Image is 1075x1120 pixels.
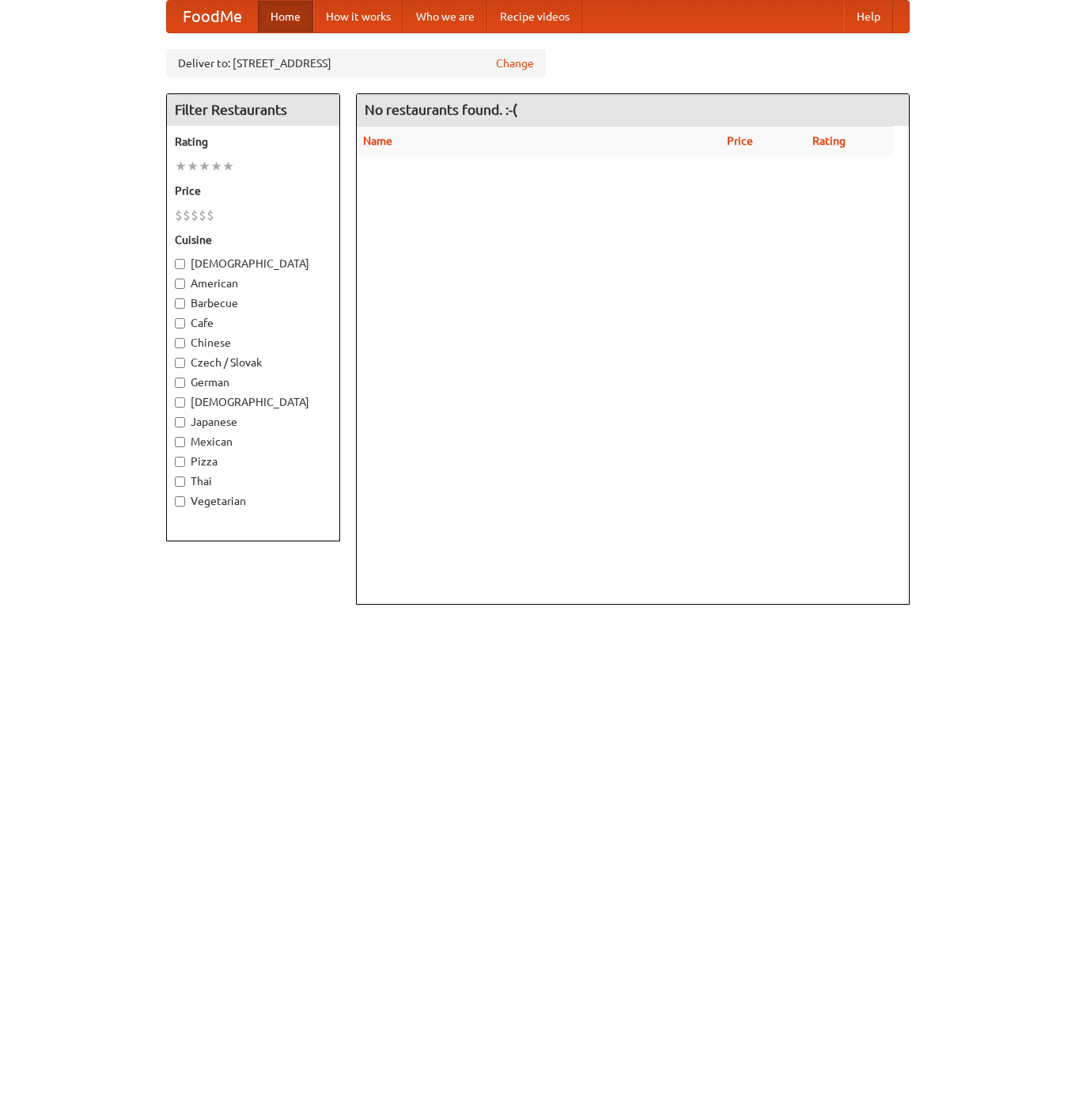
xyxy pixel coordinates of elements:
[175,417,185,427] input: Japanese
[175,434,331,450] label: Mexican
[175,232,331,248] h5: Cuisine
[175,295,331,311] label: Barbecue
[812,135,846,147] a: Rating
[199,207,206,224] li: $
[175,437,185,447] input: Mexican
[191,207,199,224] li: $
[175,496,185,507] input: Vegetarian
[175,318,185,328] input: Cafe
[199,158,210,175] li: ★
[187,158,199,175] li: ★
[487,1,582,32] a: Recipe videos
[175,134,331,150] h5: Rating
[365,102,517,117] ng-pluralize: No restaurants found. :-(
[175,476,185,487] input: Thai
[496,55,534,71] a: Change
[175,207,183,224] li: $
[210,158,222,175] li: ★
[166,49,546,78] div: Deliver to: [STREET_ADDRESS]
[175,158,187,175] li: ★
[175,378,185,388] input: German
[175,414,331,430] label: Japanese
[175,275,331,291] label: American
[175,374,331,390] label: German
[175,457,185,467] input: Pizza
[175,256,331,271] label: [DEMOGRAPHIC_DATA]
[183,207,191,224] li: $
[175,355,331,370] label: Czech / Slovak
[175,315,331,331] label: Cafe
[175,454,331,469] label: Pizza
[175,338,185,348] input: Chinese
[175,298,185,309] input: Barbecue
[175,279,185,289] input: American
[206,207,214,224] li: $
[167,94,339,126] h4: Filter Restaurants
[167,1,258,32] a: FoodMe
[175,397,185,408] input: [DEMOGRAPHIC_DATA]
[258,1,313,32] a: Home
[175,473,331,489] label: Thai
[175,358,185,368] input: Czech / Slovak
[175,259,185,269] input: [DEMOGRAPHIC_DATA]
[222,158,234,175] li: ★
[844,1,893,32] a: Help
[175,335,331,351] label: Chinese
[175,183,331,199] h5: Price
[175,493,331,509] label: Vegetarian
[313,1,403,32] a: How it works
[363,135,392,147] a: Name
[727,135,753,147] a: Price
[403,1,487,32] a: Who we are
[175,394,331,410] label: [DEMOGRAPHIC_DATA]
